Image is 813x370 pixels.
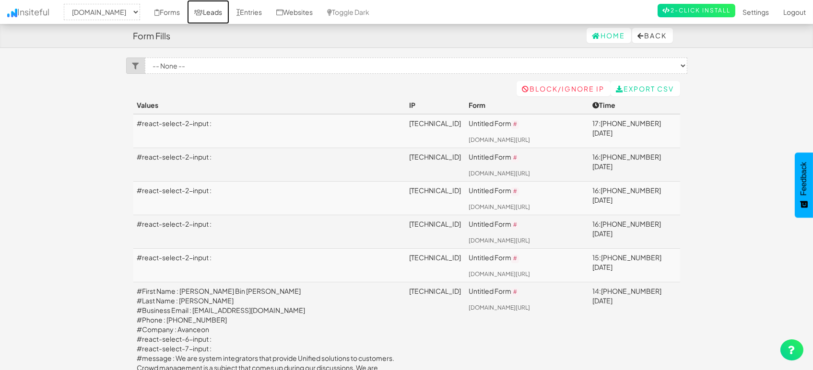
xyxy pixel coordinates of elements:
[587,28,631,43] a: Home
[511,221,519,230] code: #
[133,96,406,114] th: Values
[469,237,530,244] a: [DOMAIN_NAME][URL]
[469,219,585,230] p: Untitled Form
[133,31,171,41] h4: Form Fills
[469,118,585,129] p: Untitled Form
[409,152,461,161] a: [TECHNICAL_ID]
[589,181,680,215] td: 16:[PHONE_NUMBER][DATE]
[511,288,519,297] code: #
[409,186,461,195] a: [TECHNICAL_ID]
[409,119,461,127] a: [TECHNICAL_ID]
[409,253,461,262] a: [TECHNICAL_ID]
[133,148,406,181] td: #react-select-2-input :
[795,152,813,218] button: Feedback - Show survey
[133,248,406,282] td: #react-select-2-input :
[409,220,461,228] a: [TECHNICAL_ID]
[469,136,530,143] a: [DOMAIN_NAME][URL]
[511,187,519,196] code: #
[800,162,808,196] span: Feedback
[469,253,585,264] p: Untitled Form
[133,114,406,148] td: #react-select-2-input :
[632,28,673,43] button: Back
[589,148,680,181] td: 16:[PHONE_NUMBER][DATE]
[469,203,530,210] a: [DOMAIN_NAME][URL]
[589,248,680,282] td: 15:[PHONE_NUMBER][DATE]
[611,81,680,96] a: Export CSV
[511,154,519,162] code: #
[589,215,680,248] td: 16:[PHONE_NUMBER][DATE]
[465,96,589,114] th: Form
[658,4,735,17] a: 2-Click Install
[511,120,519,129] code: #
[469,152,585,163] p: Untitled Form
[469,304,530,311] a: [DOMAIN_NAME][URL]
[469,185,585,197] p: Untitled Form
[133,215,406,248] td: #react-select-2-input :
[589,96,680,114] th: Time
[469,270,530,277] a: [DOMAIN_NAME][URL]
[469,286,585,297] p: Untitled Form
[409,287,461,295] a: [TECHNICAL_ID]
[405,96,465,114] th: IP
[517,81,611,96] a: Block/Ignore IP
[469,170,530,177] a: [DOMAIN_NAME][URL]
[589,114,680,148] td: 17:[PHONE_NUMBER][DATE]
[511,254,519,263] code: #
[7,9,17,17] img: icon.png
[133,181,406,215] td: #react-select-2-input :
